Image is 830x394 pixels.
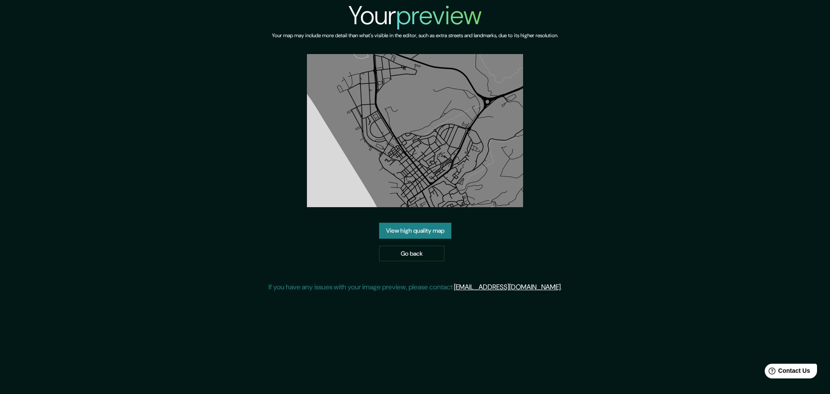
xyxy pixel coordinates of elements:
[268,282,562,292] p: If you have any issues with your image preview, please contact .
[379,246,444,262] a: Go back
[307,54,523,207] img: created-map-preview
[379,223,451,239] a: View high quality map
[272,31,558,40] h6: Your map may include more detail than what's visible in the editor, such as extra streets and lan...
[454,282,561,291] a: [EMAIL_ADDRESS][DOMAIN_NAME]
[753,360,820,384] iframe: Help widget launcher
